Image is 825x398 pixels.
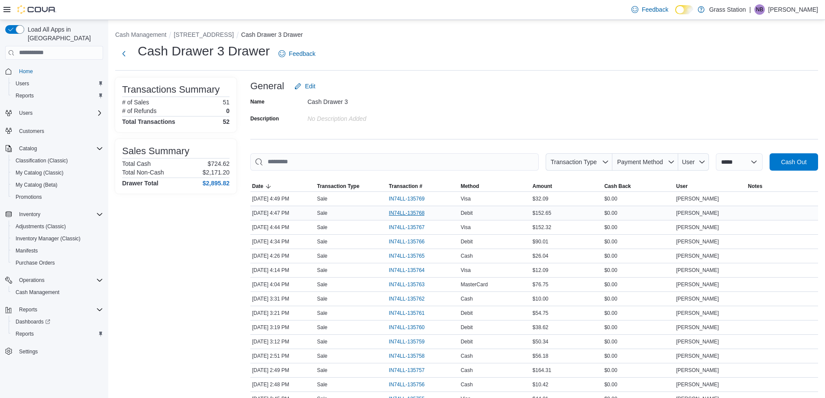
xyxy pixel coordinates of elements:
[16,169,64,176] span: My Catalog (Classic)
[389,367,425,374] span: IN74LL-135757
[675,14,676,15] span: Dark Mode
[122,146,189,156] h3: Sales Summary
[770,153,818,171] button: Cash Out
[389,224,425,231] span: IN74LL-135767
[676,367,719,374] span: [PERSON_NAME]
[2,65,107,78] button: Home
[241,31,303,38] button: Cash Drawer 3 Drawer
[533,210,551,217] span: $152.65
[16,108,36,118] button: Users
[16,181,58,188] span: My Catalog (Beta)
[459,181,531,191] button: Method
[317,224,327,231] p: Sale
[12,287,63,298] a: Cash Management
[12,233,103,244] span: Inventory Manager (Classic)
[122,118,175,125] h4: Total Transactions
[676,224,719,231] span: [PERSON_NAME]
[317,381,327,388] p: Sale
[317,267,327,274] p: Sale
[9,233,107,245] button: Inventory Manager (Classic)
[389,183,422,190] span: Transaction #
[203,180,230,187] h4: $2,895.82
[317,324,327,331] p: Sale
[9,78,107,90] button: Users
[461,381,473,388] span: Cash
[16,318,50,325] span: Dashboards
[461,224,471,231] span: Visa
[602,194,674,204] div: $0.00
[389,338,425,345] span: IN74LL-135759
[16,194,42,201] span: Promotions
[628,1,672,18] a: Feedback
[389,381,425,388] span: IN74LL-135756
[9,257,107,269] button: Purchase Orders
[389,210,425,217] span: IN74LL-135768
[9,179,107,191] button: My Catalog (Beta)
[676,238,719,245] span: [PERSON_NAME]
[223,118,230,125] h4: 52
[389,308,434,318] button: IN74LL-135761
[291,78,319,95] button: Edit
[122,160,151,167] h6: Total Cash
[250,265,315,275] div: [DATE] 4:14 PM
[317,338,327,345] p: Sale
[389,310,425,317] span: IN74LL-135761
[250,222,315,233] div: [DATE] 4:44 PM
[389,252,425,259] span: IN74LL-135765
[16,126,48,136] a: Customers
[533,238,549,245] span: $90.01
[12,78,32,89] a: Users
[602,379,674,390] div: $0.00
[389,267,425,274] span: IN74LL-135764
[2,345,107,358] button: Settings
[16,275,103,285] span: Operations
[461,267,471,274] span: Visa
[24,25,103,42] span: Load All Apps in [GEOGRAPHIC_DATA]
[461,195,471,202] span: Visa
[250,279,315,290] div: [DATE] 4:04 PM
[16,259,55,266] span: Purchase Orders
[122,107,156,114] h6: # of Refunds
[250,308,315,318] div: [DATE] 3:21 PM
[16,143,40,154] button: Catalog
[12,329,103,339] span: Reports
[174,31,233,38] button: [STREET_ADDRESS]
[250,98,265,105] label: Name
[612,153,678,171] button: Payment Method
[19,306,37,313] span: Reports
[12,168,67,178] a: My Catalog (Classic)
[317,281,327,288] p: Sale
[12,91,37,101] a: Reports
[12,91,103,101] span: Reports
[533,252,549,259] span: $26.04
[305,82,315,91] span: Edit
[676,338,719,345] span: [PERSON_NAME]
[675,5,693,14] input: Dark Mode
[250,153,539,171] input: This is a search bar. As you type, the results lower in the page will automatically filter.
[389,281,425,288] span: IN74LL-135763
[250,81,284,91] h3: General
[746,181,818,191] button: Notes
[533,195,549,202] span: $32.09
[12,233,84,244] a: Inventory Manager (Classic)
[16,275,48,285] button: Operations
[602,222,674,233] div: $0.00
[12,221,69,232] a: Adjustments (Classic)
[676,324,719,331] span: [PERSON_NAME]
[16,289,59,296] span: Cash Management
[250,337,315,347] div: [DATE] 3:12 PM
[223,99,230,106] p: 51
[12,78,103,89] span: Users
[754,4,765,15] div: Nick Brigante
[682,159,695,165] span: User
[19,145,37,152] span: Catalog
[387,181,459,191] button: Transaction #
[602,294,674,304] div: $0.00
[19,68,33,75] span: Home
[16,143,103,154] span: Catalog
[122,169,164,176] h6: Total Non-Cash
[19,110,32,116] span: Users
[12,246,41,256] a: Manifests
[389,195,425,202] span: IN74LL-135769
[676,310,719,317] span: [PERSON_NAME]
